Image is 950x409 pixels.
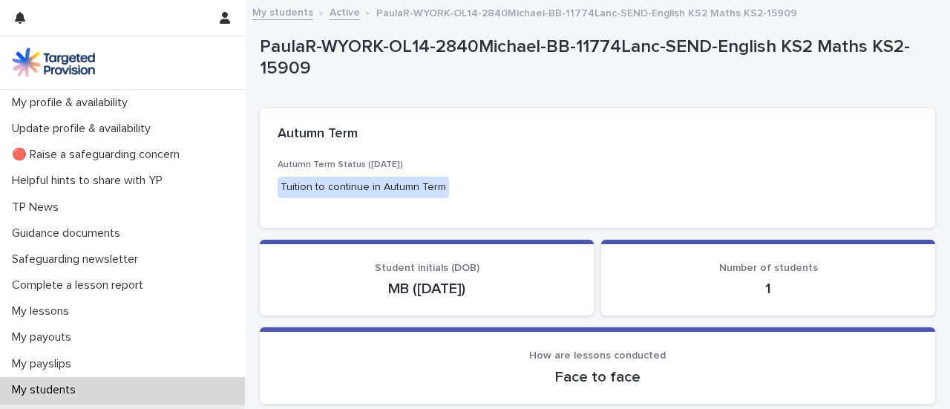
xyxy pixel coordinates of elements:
[375,263,479,273] span: Student initials (DOB)
[529,350,666,361] span: How are lessons conducted
[252,3,313,20] a: My students
[719,263,818,273] span: Number of students
[6,252,150,266] p: Safeguarding newsletter
[6,330,83,344] p: My payouts
[6,226,132,241] p: Guidance documents
[278,280,576,298] p: MB ([DATE])
[619,280,917,298] p: 1
[6,383,88,397] p: My students
[330,3,360,20] a: Active
[260,36,929,79] p: PaulaR-WYORK-OL14-2840Michael-BB-11774Lanc-SEND-English KS2 Maths KS2-15909
[6,96,140,110] p: My profile & availability
[6,174,174,188] p: Helpful hints to share with YP
[6,122,163,136] p: Update profile & availability
[6,357,83,371] p: My payslips
[6,278,155,292] p: Complete a lesson report
[6,200,71,215] p: TP News
[278,160,403,169] span: Autumn Term Status ([DATE])
[376,4,797,20] p: PaulaR-WYORK-OL14-2840Michael-BB-11774Lanc-SEND-English KS2 Maths KS2-15909
[6,304,81,318] p: My lessons
[278,177,449,198] div: Tuition to continue in Autumn Term
[6,148,191,162] p: 🔴 Raise a safeguarding concern
[278,126,358,143] h2: Autumn Term
[12,48,95,77] img: M5nRWzHhSzIhMunXDL62
[278,368,917,386] p: Face to face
